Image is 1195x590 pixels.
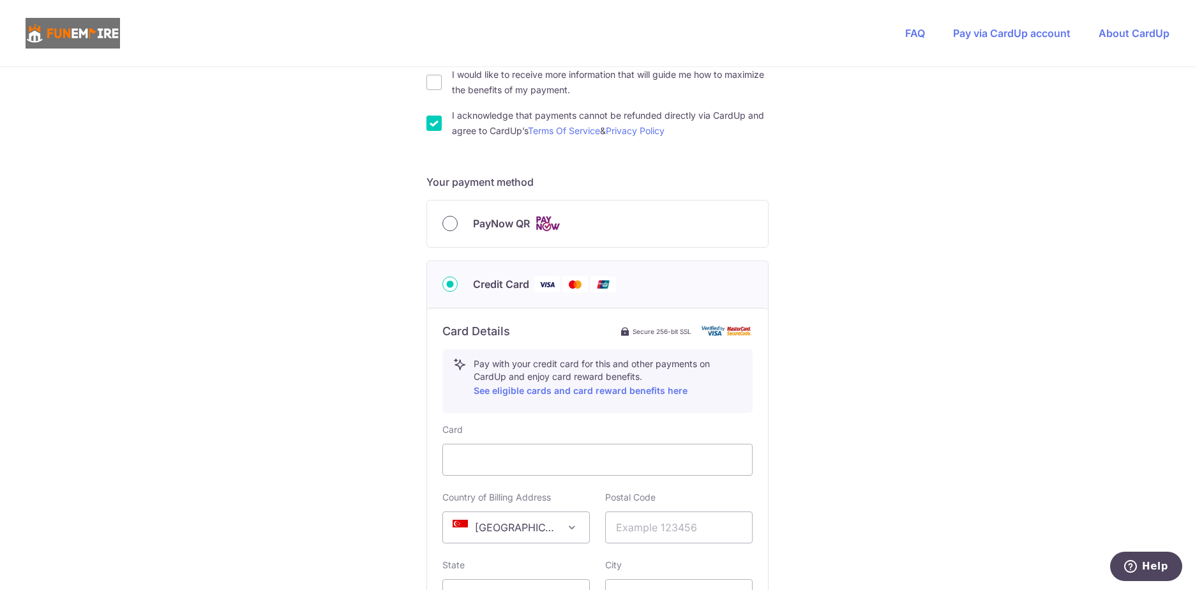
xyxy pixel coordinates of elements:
[474,358,742,398] p: Pay with your credit card for this and other payments on CardUp and enjoy card reward benefits.
[452,67,769,98] label: I would like to receive more information that will guide me how to maximize the benefits of my pa...
[442,491,551,504] label: Country of Billing Address
[442,216,753,232] div: PayNow QR Cards logo
[453,452,742,467] iframe: Secure card payment input frame
[1109,552,1182,584] iframe: Opens a widget where you can find more information
[452,108,769,139] label: I acknowledge that payments cannot be refunded directly via CardUp and agree to CardUp’s &
[473,276,529,292] span: Credit Card
[528,125,600,136] a: Terms Of Service
[442,324,510,339] h6: Card Details
[1099,27,1169,40] a: About CardUp
[474,385,688,396] a: See eligible cards and card reward benefits here
[953,27,1071,40] a: Pay via CardUp account
[905,27,925,40] a: FAQ
[443,512,589,543] span: Singapore
[562,276,588,292] img: Mastercard
[442,423,463,436] label: Card
[473,216,530,231] span: PayNow QR
[590,276,616,292] img: Union Pay
[605,491,656,504] label: Postal Code
[534,276,560,292] img: Visa
[535,216,560,232] img: Cards logo
[442,559,465,571] label: State
[442,511,590,543] span: Singapore
[702,326,753,337] img: card secure
[426,174,769,190] h5: Your payment method
[442,276,753,292] div: Credit Card Visa Mastercard Union Pay
[605,559,622,571] label: City
[606,125,665,136] a: Privacy Policy
[633,326,691,337] span: Secure 256-bit SSL
[605,511,753,543] input: Example 123456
